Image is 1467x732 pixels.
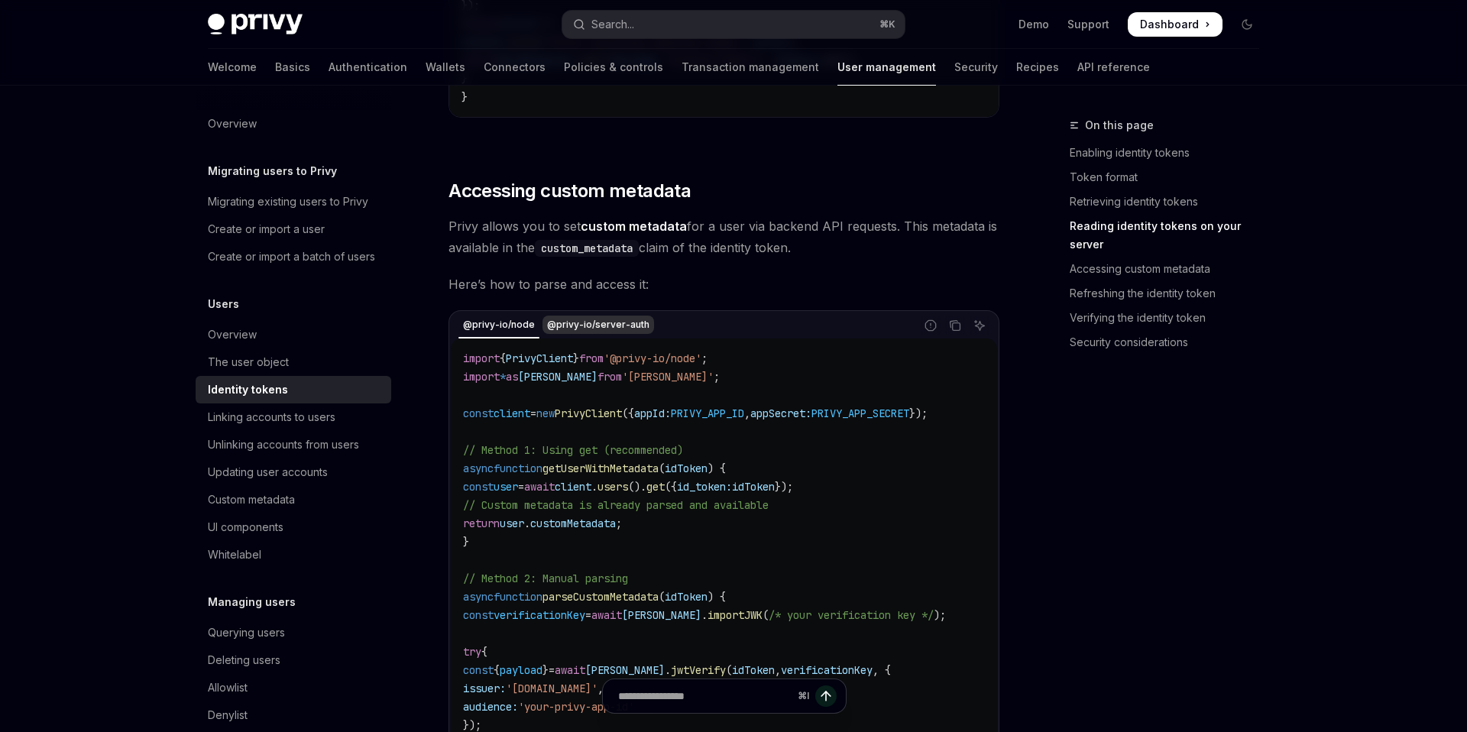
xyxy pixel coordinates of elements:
[196,674,391,701] a: Allowlist
[494,608,585,622] span: verificationKey
[463,351,500,365] span: import
[196,188,391,215] a: Migrating existing users to Privy
[530,517,616,530] span: customMetadata
[622,406,634,420] span: ({
[1070,257,1271,281] a: Accessing custom metadata
[208,326,257,344] div: Overview
[208,248,375,266] div: Create or import a batch of users
[494,663,500,677] span: {
[1070,141,1271,165] a: Enabling identity tokens
[781,663,873,677] span: verificationKey
[196,701,391,729] a: Denylist
[671,663,726,677] span: jwtVerify
[970,316,989,335] button: Ask AI
[591,15,634,34] div: Search...
[463,608,494,622] span: const
[775,663,781,677] span: ,
[634,406,671,420] span: appId:
[196,403,391,431] a: Linking accounts to users
[1077,49,1150,86] a: API reference
[732,663,775,677] span: idToken
[665,462,708,475] span: idToken
[549,663,555,677] span: =
[714,370,720,384] span: ;
[1067,17,1109,32] a: Support
[463,517,500,530] span: return
[945,316,965,335] button: Copy the contents from the code block
[524,517,530,530] span: .
[597,370,622,384] span: from
[494,480,518,494] span: user
[500,517,524,530] span: user
[909,406,928,420] span: });
[518,480,524,494] span: =
[585,663,665,677] span: [PERSON_NAME]
[701,351,708,365] span: ;
[208,220,325,238] div: Create or import a user
[208,353,289,371] div: The user object
[196,243,391,270] a: Create or import a batch of users
[208,546,261,564] div: Whitelabel
[542,590,659,604] span: parseCustomMetadata
[701,608,708,622] span: .
[208,408,335,426] div: Linking accounts to users
[921,316,941,335] button: Report incorrect code
[954,49,998,86] a: Security
[463,590,494,604] span: async
[196,646,391,674] a: Deleting users
[581,219,687,235] a: custom metadata
[622,608,701,622] span: [PERSON_NAME]
[196,376,391,403] a: Identity tokens
[591,608,622,622] span: await
[708,462,726,475] span: ) {
[196,348,391,376] a: The user object
[196,541,391,568] a: Whitelabel
[597,480,628,494] span: users
[449,179,691,203] span: Accessing custom metadata
[1070,281,1271,306] a: Refreshing the identity token
[494,590,542,604] span: function
[1016,49,1059,86] a: Recipes
[208,49,257,86] a: Welcome
[208,14,303,35] img: dark logo
[208,115,257,133] div: Overview
[463,663,494,677] span: const
[208,518,283,536] div: UI components
[196,513,391,541] a: UI components
[1070,330,1271,355] a: Security considerations
[208,162,337,180] h5: Migrating users to Privy
[461,90,468,104] span: }
[208,463,328,481] div: Updating user accounts
[506,370,518,384] span: as
[494,462,542,475] span: function
[671,406,744,420] span: PRIVY_APP_ID
[463,572,628,585] span: // Method 2: Manual parsing
[708,590,726,604] span: ) {
[665,663,671,677] span: .
[1070,214,1271,257] a: Reading identity tokens on your server
[616,517,622,530] span: ;
[618,679,792,713] input: Ask a question...
[659,462,665,475] span: (
[535,240,639,257] code: custom_metadata
[196,321,391,348] a: Overview
[732,480,775,494] span: idToken
[542,663,549,677] span: }
[208,623,285,642] div: Querying users
[500,663,542,677] span: payload
[659,590,665,604] span: (
[329,49,407,86] a: Authentication
[208,491,295,509] div: Custom metadata
[449,215,999,258] span: Privy allows you to set for a user via backend API requests. This metadata is available in the cl...
[665,480,677,494] span: ({
[463,535,469,549] span: }
[463,406,494,420] span: const
[196,486,391,513] a: Custom metadata
[1070,306,1271,330] a: Verifying the identity token
[1085,116,1154,134] span: On this page
[562,11,905,38] button: Open search
[196,110,391,138] a: Overview
[1235,12,1259,37] button: Toggle dark mode
[449,274,999,295] span: Here’s how to parse and access it:
[555,663,585,677] span: await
